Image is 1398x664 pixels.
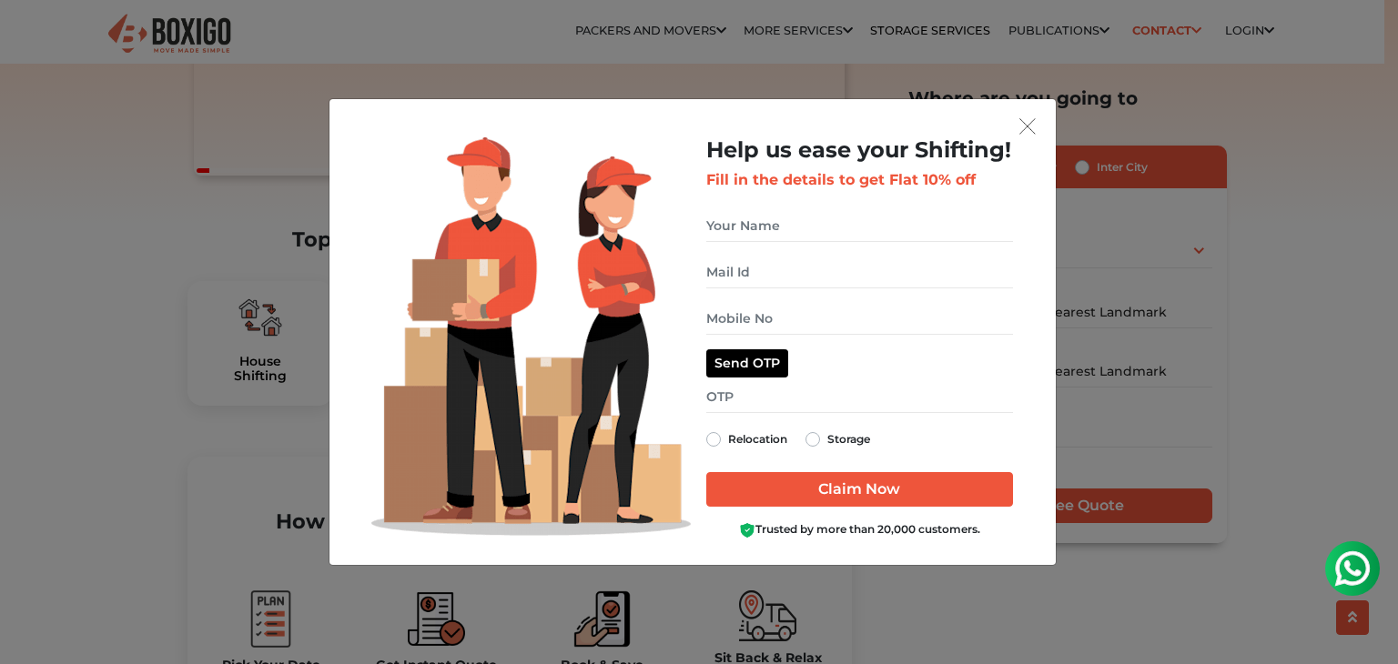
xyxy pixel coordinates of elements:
[18,18,55,55] img: whatsapp-icon.svg
[1019,118,1036,135] img: exit
[728,428,787,450] label: Relocation
[706,257,1013,288] input: Mail Id
[706,210,1013,242] input: Your Name
[706,137,1013,164] h2: Help us ease your Shifting!
[706,472,1013,507] input: Claim Now
[706,303,1013,335] input: Mobile No
[371,137,692,536] img: Lead Welcome Image
[739,522,755,538] img: Boxigo Customer Shield
[706,171,1013,188] h3: Fill in the details to get Flat 10% off
[706,349,788,377] button: Send OTP
[706,381,1013,413] input: OTP
[827,428,870,450] label: Storage
[706,521,1013,538] div: Trusted by more than 20,000 customers.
